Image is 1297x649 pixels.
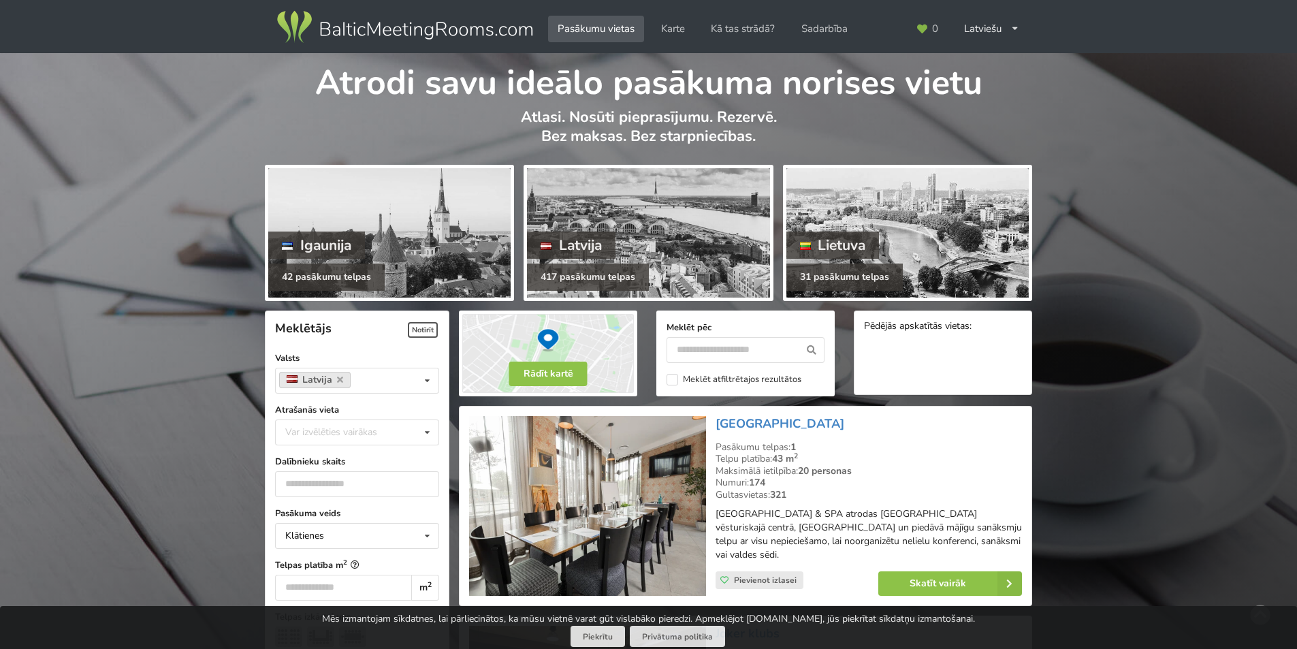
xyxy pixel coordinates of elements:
div: Lietuva [786,232,880,259]
div: 31 pasākumu telpas [786,264,903,291]
a: [GEOGRAPHIC_DATA] [716,415,844,432]
div: Var izvēlēties vairākas [282,424,408,440]
a: Latvija 417 pasākumu telpas [524,165,773,301]
div: Gultasvietas: [716,489,1022,501]
p: [GEOGRAPHIC_DATA] & SPA atrodas [GEOGRAPHIC_DATA] vēsturiskajā centrā, [GEOGRAPHIC_DATA] un piedā... [716,507,1022,562]
div: Latvija [527,232,615,259]
div: 417 pasākumu telpas [527,264,649,291]
span: Meklētājs [275,320,332,336]
span: Pievienot izlasei [734,575,797,586]
div: Numuri: [716,477,1022,489]
div: Latviešu [955,16,1029,42]
sup: 2 [428,580,432,590]
img: Baltic Meeting Rooms [274,8,535,46]
div: 42 pasākumu telpas [268,264,385,291]
button: Piekrītu [571,626,625,647]
label: Pasākuma veids [275,507,439,520]
button: Rādīt kartē [509,362,588,386]
strong: 321 [770,488,786,501]
p: Atlasi. Nosūti pieprasījumu. Rezervē. Bez maksas. Bez starpniecības. [265,108,1032,160]
label: Telpas platība m [275,558,439,572]
span: Notīrīt [408,322,438,338]
div: Pasākumu telpas: [716,441,1022,454]
a: Sadarbība [792,16,857,42]
strong: 43 m [772,452,798,465]
div: Maksimālā ietilpība: [716,465,1022,477]
strong: 174 [749,476,765,489]
strong: 20 personas [798,464,852,477]
label: Atrašanās vieta [275,403,439,417]
a: Karte [652,16,694,42]
label: Meklēt atfiltrētajos rezultātos [667,374,801,385]
a: Latvija [279,372,351,388]
a: Privātuma politika [630,626,725,647]
img: Rādīt kartē [459,311,637,396]
div: Pēdējās apskatītās vietas: [864,321,1022,334]
h1: Atrodi savu ideālo pasākuma norises vietu [265,53,1032,105]
label: Meklēt pēc [667,321,824,334]
div: m [411,575,439,601]
a: Lietuva 31 pasākumu telpas [783,165,1032,301]
div: Klātienes [285,531,324,541]
strong: 1 [790,441,796,454]
img: Viesnīca | Rīga | Wellton Riga Hotel & SPA [469,416,705,597]
sup: 2 [343,558,347,567]
sup: 2 [794,451,798,461]
label: Valsts [275,351,439,365]
a: Skatīt vairāk [878,571,1022,596]
span: 0 [932,24,938,34]
div: Igaunija [268,232,365,259]
a: Kā tas strādā? [701,16,784,42]
label: Dalībnieku skaits [275,455,439,469]
div: Telpu platība: [716,453,1022,465]
a: Pasākumu vietas [548,16,644,42]
a: Igaunija 42 pasākumu telpas [265,165,514,301]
